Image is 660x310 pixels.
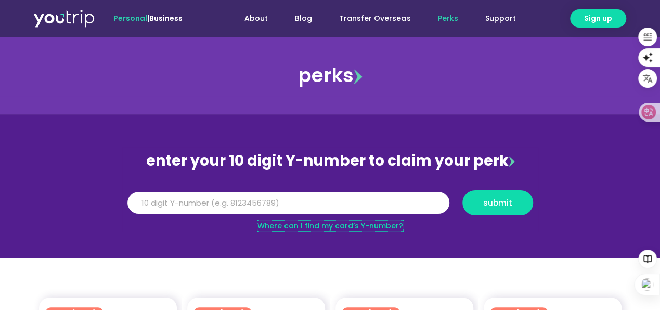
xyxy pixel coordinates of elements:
[462,190,533,215] button: submit
[127,192,449,214] input: 10 digit Y-number (e.g. 8123456789)
[127,190,533,223] form: Y Number
[471,9,529,28] a: Support
[231,9,281,28] a: About
[424,9,471,28] a: Perks
[570,9,626,28] a: Sign up
[113,13,147,23] span: Personal
[257,221,403,231] a: Where can I find my card’s Y-number?
[122,147,538,174] div: enter your 10 digit Y-number to claim your perk
[281,9,326,28] a: Blog
[149,13,183,23] a: Business
[584,13,612,24] span: Sign up
[211,9,529,28] nav: Menu
[326,9,424,28] a: Transfer Overseas
[113,13,183,23] span: |
[483,199,512,207] span: submit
